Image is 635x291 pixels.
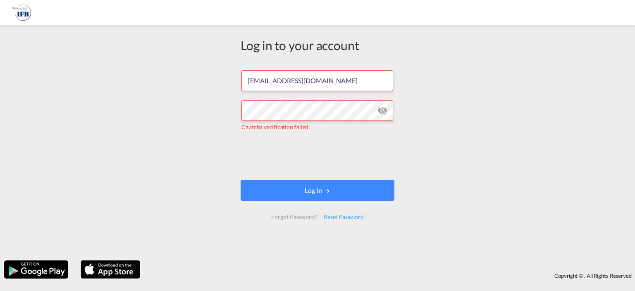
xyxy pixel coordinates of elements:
[144,269,635,283] div: Copyright © . All Rights Reserved
[12,3,31,22] img: de31bbe0256b11eebba44b54815f083d.png
[241,36,394,54] div: Log in to your account
[255,139,380,172] iframe: reCAPTCHA
[241,70,393,91] input: Enter email/phone number
[377,106,387,115] md-icon: icon-eye-off
[320,209,367,224] div: Reset Password
[241,123,310,130] span: Captcha verification failed.
[80,260,141,279] img: apple.png
[268,209,320,224] div: Forgot Password?
[241,180,394,201] button: LOGIN
[3,260,69,279] img: google.png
